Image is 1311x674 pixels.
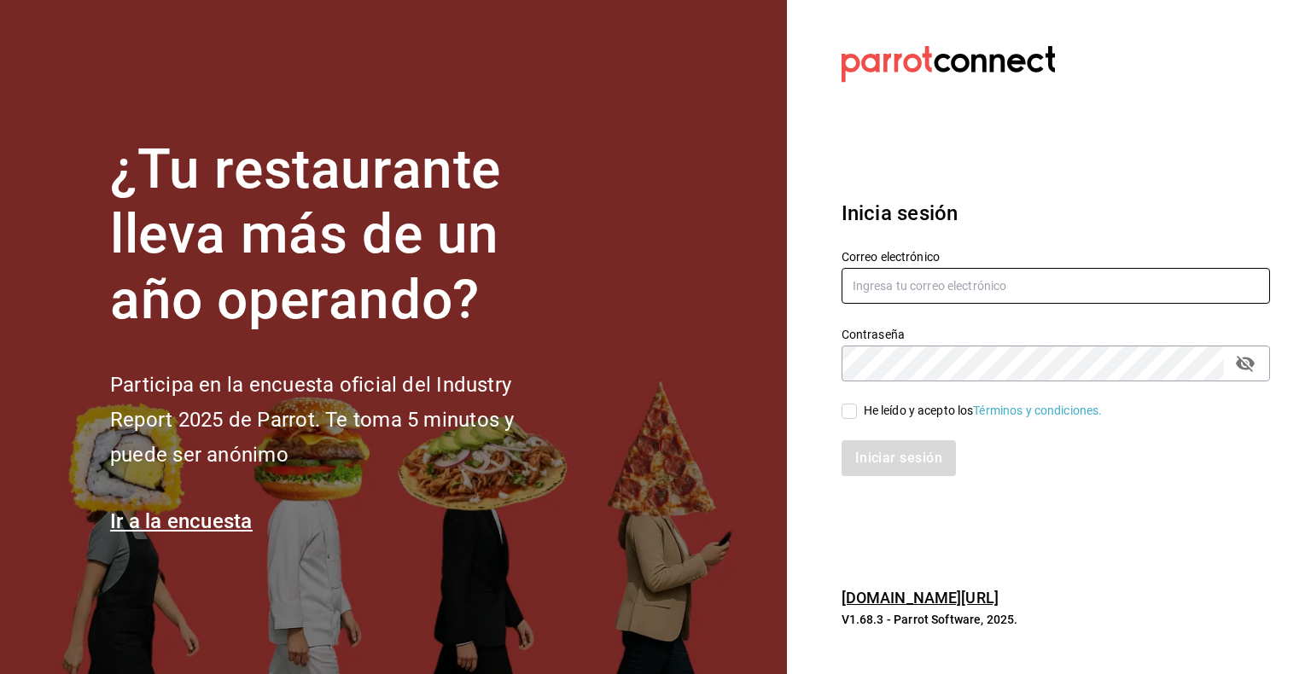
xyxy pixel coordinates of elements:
h2: Participa en la encuesta oficial del Industry Report 2025 de Parrot. Te toma 5 minutos y puede se... [110,368,571,472]
button: passwordField [1231,349,1260,378]
a: Términos y condiciones. [973,404,1102,417]
label: Contraseña [842,328,1270,340]
h1: ¿Tu restaurante lleva más de un año operando? [110,137,571,334]
a: [DOMAIN_NAME][URL] [842,589,999,607]
label: Correo electrónico [842,250,1270,262]
p: V1.68.3 - Parrot Software, 2025. [842,611,1270,628]
div: He leído y acepto los [864,402,1103,420]
a: Ir a la encuesta [110,509,253,533]
input: Ingresa tu correo electrónico [842,268,1270,304]
h3: Inicia sesión [842,198,1270,229]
